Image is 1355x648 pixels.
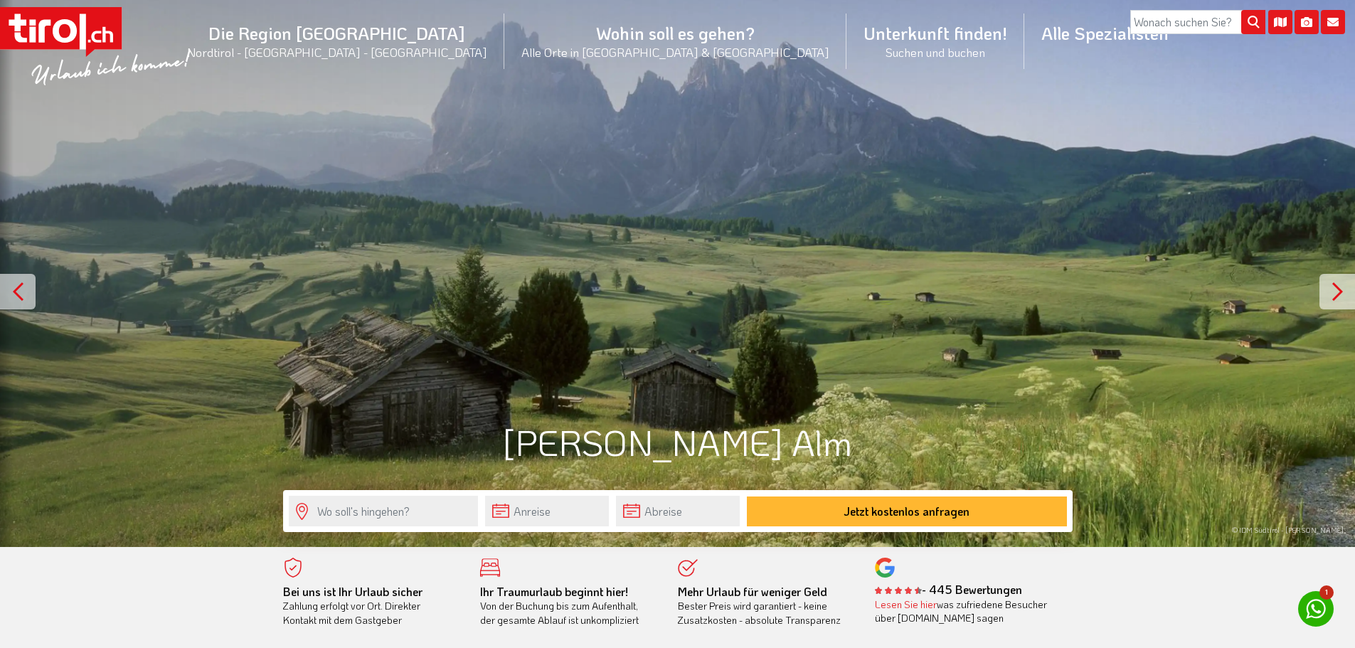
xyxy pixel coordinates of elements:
[875,582,1022,597] b: - 445 Bewertungen
[480,585,657,627] div: Von der Buchung bis zum Aufenthalt, der gesamte Ablauf ist unkompliziert
[1319,585,1334,600] span: 1
[504,6,846,75] a: Wohin soll es gehen?Alle Orte in [GEOGRAPHIC_DATA] & [GEOGRAPHIC_DATA]
[678,584,827,599] b: Mehr Urlaub für weniger Geld
[1321,10,1345,34] i: Kontakt
[1024,6,1186,60] a: Alle Spezialisten
[846,6,1024,75] a: Unterkunft finden!Suchen und buchen
[283,584,423,599] b: Bei uns ist Ihr Urlaub sicher
[283,423,1073,462] h1: [PERSON_NAME] Alm
[1130,10,1265,34] input: Wonach suchen Sie?
[875,597,937,611] a: Lesen Sie hier
[289,496,478,526] input: Wo soll's hingehen?
[678,585,854,627] div: Bester Preis wird garantiert - keine Zusatzkosten - absolute Transparenz
[864,44,1007,60] small: Suchen und buchen
[875,597,1051,625] div: was zufriedene Besucher über [DOMAIN_NAME] sagen
[187,44,487,60] small: Nordtirol - [GEOGRAPHIC_DATA] - [GEOGRAPHIC_DATA]
[1268,10,1292,34] i: Karte öffnen
[1295,10,1319,34] i: Fotogalerie
[283,585,459,627] div: Zahlung erfolgt vor Ort. Direkter Kontakt mit dem Gastgeber
[747,496,1067,526] button: Jetzt kostenlos anfragen
[616,496,740,526] input: Abreise
[170,6,504,75] a: Die Region [GEOGRAPHIC_DATA]Nordtirol - [GEOGRAPHIC_DATA] - [GEOGRAPHIC_DATA]
[521,44,829,60] small: Alle Orte in [GEOGRAPHIC_DATA] & [GEOGRAPHIC_DATA]
[480,584,628,599] b: Ihr Traumurlaub beginnt hier!
[1298,591,1334,627] a: 1
[485,496,609,526] input: Anreise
